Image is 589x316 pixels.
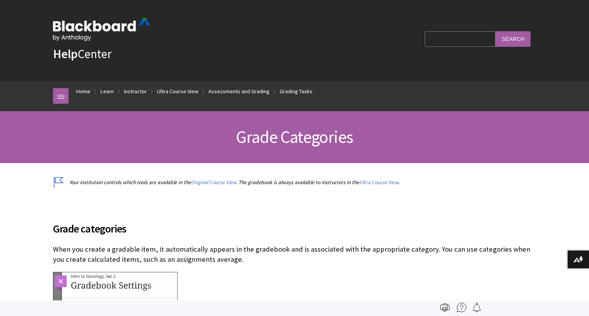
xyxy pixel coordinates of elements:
[53,46,78,62] strong: Help
[53,244,536,265] p: When you create a gradable item, it automatically appears in the gradebook and is associated with...
[53,179,536,186] p: Your institution controls which tools are available in the . The gradebook is always available to...
[53,46,111,62] a: HelpCenter
[191,179,236,186] a: Original Course View
[280,87,312,96] a: Grading Tasks
[53,18,150,41] img: Blackboard by Anthology
[472,303,481,312] img: Follow this page
[124,87,147,96] a: Instructor
[496,31,531,46] input: Search
[76,87,90,96] a: Home
[236,126,353,147] span: Grade Categories
[101,87,114,96] a: Learn
[457,303,466,312] img: More help
[359,179,399,186] a: Ultra Course View
[208,87,270,96] a: Assessments and Grading
[53,220,536,237] span: Grade categories
[157,87,198,96] a: Ultra Course View
[440,303,450,312] img: Print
